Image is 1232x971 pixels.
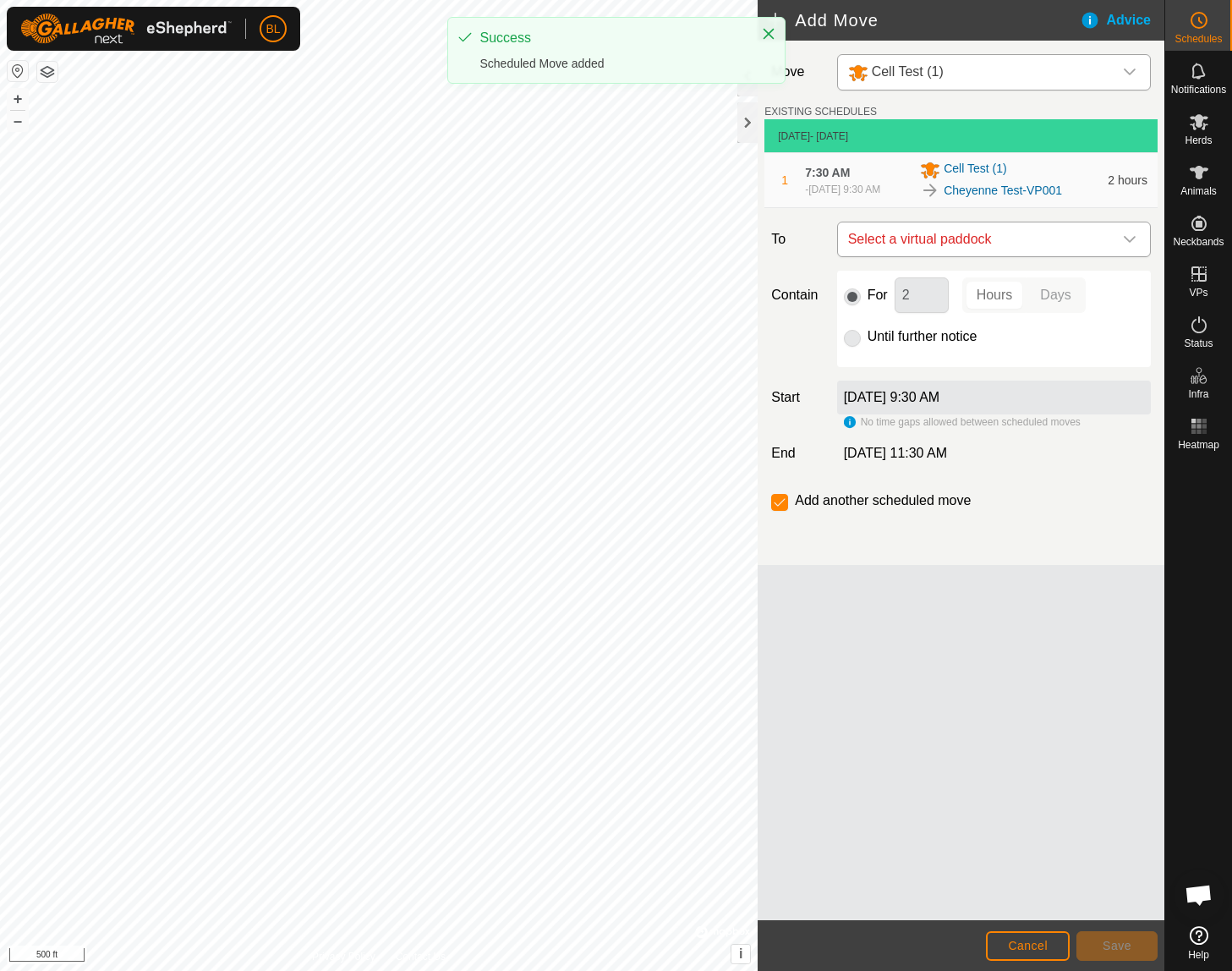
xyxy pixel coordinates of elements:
[1165,919,1232,967] a: Help
[1171,85,1226,95] span: Notifications
[1185,135,1212,145] span: Herds
[731,945,750,963] button: i
[778,130,810,142] span: [DATE]
[312,949,375,964] a: Privacy Policy
[764,104,877,119] label: EXISTING SCHEDULES
[1113,55,1147,90] div: dropdown trigger
[1008,939,1048,952] span: Cancel
[781,173,788,187] span: 1
[986,931,1070,961] button: Cancel
[768,10,1079,30] h2: Add Move
[844,446,947,460] span: [DATE] 11:30 AM
[20,14,232,44] img: Gallagher Logo
[396,949,446,964] a: Contact Us
[480,28,744,48] div: Success
[1189,288,1207,298] span: VPs
[8,61,28,81] button: Reset Map
[795,494,971,507] label: Add another scheduled move
[944,160,1006,180] span: Cell Test (1)
[1175,34,1222,44] span: Schedules
[757,22,780,46] button: Close
[8,89,28,109] button: +
[8,111,28,131] button: –
[920,180,940,200] img: To
[841,55,1113,90] span: Cell Test
[805,166,850,179] span: 7:30 AM
[1174,870,1224,920] div: Open chat
[1113,222,1147,256] div: dropdown trigger
[1173,237,1224,247] span: Neckbands
[1188,389,1208,399] span: Infra
[1178,440,1219,450] span: Heatmap
[739,946,742,961] span: i
[868,288,888,302] label: For
[37,62,57,82] button: Map Layers
[810,130,848,142] span: - [DATE]
[868,330,977,343] label: Until further notice
[872,64,944,79] span: Cell Test (1)
[805,182,880,197] div: -
[764,443,830,464] label: End
[841,222,1113,256] span: Select a virtual paddock
[1103,939,1131,952] span: Save
[808,184,880,195] span: [DATE] 9:30 AM
[1188,950,1209,960] span: Help
[764,387,830,408] label: Start
[1108,173,1147,187] span: 2 hours
[764,54,830,91] label: Move
[1180,186,1217,196] span: Animals
[861,416,1081,428] span: No time gaps allowed between scheduled moves
[480,55,744,73] div: Scheduled Move added
[266,20,280,38] span: BL
[1076,931,1158,961] button: Save
[764,222,830,257] label: To
[844,390,940,404] label: [DATE] 9:30 AM
[944,182,1062,200] a: Cheyenne Test-VP001
[1080,10,1164,30] div: Advice
[1184,338,1213,348] span: Status
[764,285,830,305] label: Contain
